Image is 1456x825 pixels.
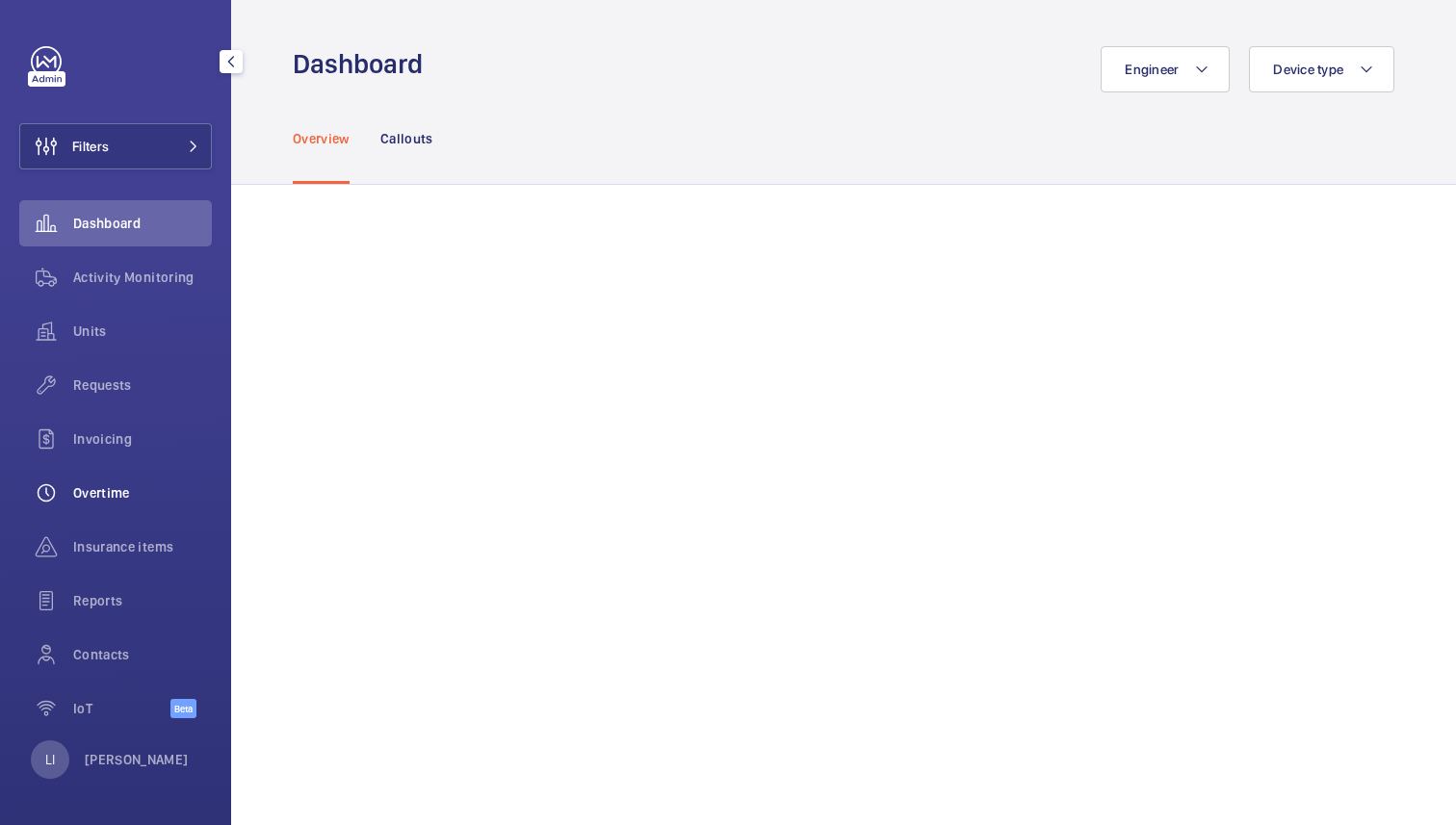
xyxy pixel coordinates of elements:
[73,537,212,556] span: Insurance items
[293,46,434,82] h1: Dashboard
[73,268,212,287] span: Activity Monitoring
[85,750,189,769] p: [PERSON_NAME]
[73,429,212,449] span: Invoicing
[293,129,350,148] p: Overview
[73,645,212,664] span: Contacts
[73,591,212,610] span: Reports
[380,129,433,148] p: Callouts
[73,375,212,395] span: Requests
[73,322,212,341] span: Units
[72,137,109,156] span: Filters
[73,699,170,718] span: IoT
[1249,46,1394,92] button: Device type
[45,750,55,769] p: LI
[73,214,212,233] span: Dashboard
[1101,46,1230,92] button: Engineer
[1273,62,1343,77] span: Device type
[1125,62,1179,77] span: Engineer
[170,699,196,718] span: Beta
[73,483,212,503] span: Overtime
[19,123,212,169] button: Filters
